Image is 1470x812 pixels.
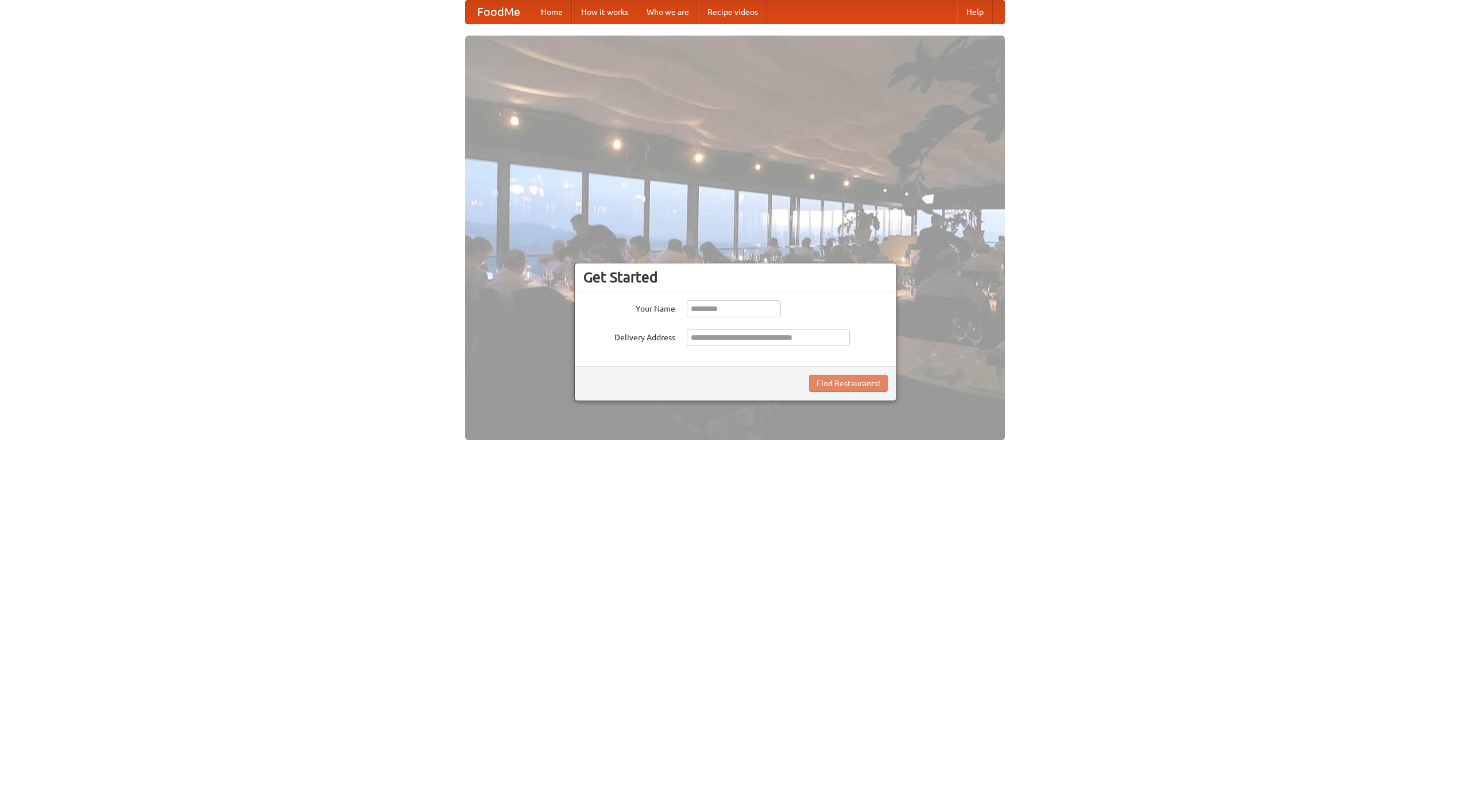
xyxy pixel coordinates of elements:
button: Find Restaurants! [809,375,888,392]
a: FoodMe [466,1,532,24]
a: How it works [572,1,637,24]
a: Who we are [637,1,698,24]
a: Home [532,1,572,24]
a: Recipe videos [698,1,767,24]
h3: Get Started [583,269,888,286]
a: Help [957,1,993,24]
label: Delivery Address [583,329,675,343]
label: Your Name [583,300,675,314]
